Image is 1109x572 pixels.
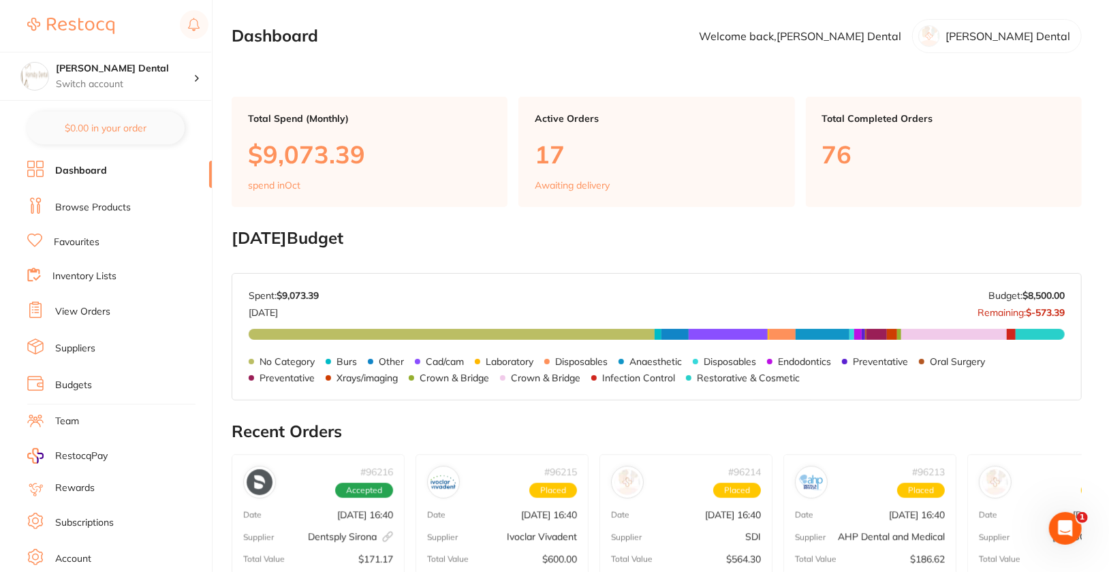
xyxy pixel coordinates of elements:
p: $600.00 [542,554,577,565]
p: Ivoclar Vivadent [507,531,577,542]
span: Accepted [335,483,393,498]
a: Subscriptions [55,516,114,530]
h2: [DATE] Budget [232,229,1082,248]
p: Budget: [988,290,1065,301]
p: Welcome back, [PERSON_NAME] Dental [699,30,901,42]
p: Crown & Bridge [420,372,489,383]
a: Budgets [55,379,92,392]
a: RestocqPay [27,448,108,464]
a: Browse Products [55,201,131,214]
p: Endodontics [778,356,831,367]
iframe: Intercom live chat [1049,512,1082,545]
p: Disposables [704,356,756,367]
p: [DATE] 16:40 [521,509,577,520]
a: Suppliers [55,342,95,355]
p: Total Spend (Monthly) [248,113,491,124]
p: Total Value [795,554,837,564]
p: [DATE] 16:40 [705,509,761,520]
strong: $8,500.00 [1022,289,1065,302]
p: # 96216 [360,466,393,477]
img: Ivoclar Vivadent [431,469,456,495]
p: Cad/cam [426,356,464,367]
img: Hornsby Dental [21,63,48,90]
p: # 96213 [912,466,945,477]
a: View Orders [55,305,110,319]
p: $564.30 [726,554,761,565]
p: Preventative [260,372,315,383]
p: Awaiting delivery [535,180,610,191]
a: Active Orders17Awaiting delivery [518,97,794,207]
p: # 96214 [728,466,761,477]
img: RestocqPay [27,448,44,464]
button: $0.00 in your order [27,112,185,144]
p: Supplier [427,533,458,542]
p: Date [427,510,446,520]
p: 17 [535,140,778,168]
p: Active Orders [535,113,778,124]
p: 76 [822,140,1065,168]
a: Restocq Logo [27,10,114,42]
p: Date [243,510,262,520]
a: Favourites [54,236,99,249]
p: Other [379,356,404,367]
p: Infection Control [602,372,675,383]
p: Total Value [611,554,653,564]
p: Spent: [249,290,319,301]
p: [PERSON_NAME] Dental [946,30,1070,42]
p: Preventative [853,356,908,367]
p: Supplier [979,533,1010,542]
span: Placed [713,483,761,498]
span: Placed [897,483,945,498]
span: 1 [1077,512,1088,523]
p: Supplier [611,533,642,542]
img: Dentsply Sirona [247,469,272,495]
p: $171.17 [358,554,393,565]
strong: $-573.39 [1026,306,1065,319]
a: Account [55,552,91,566]
p: SDI [745,531,761,542]
img: Henry Schein Halas [982,469,1008,495]
h2: Recent Orders [232,422,1082,441]
p: [DATE] [249,302,319,318]
h2: Dashboard [232,27,318,46]
p: [DATE] 16:40 [337,509,393,520]
span: RestocqPay [55,449,108,463]
img: SDI [614,469,640,495]
p: Total Value [427,554,469,564]
a: Total Completed Orders76 [806,97,1082,207]
p: # 96215 [544,466,577,477]
p: Total Completed Orders [822,113,1065,124]
a: Total Spend (Monthly)$9,073.39spend inOct [232,97,507,207]
p: Anaesthetic [629,356,682,367]
p: $9,073.39 [248,140,491,168]
h4: Hornsby Dental [56,62,193,76]
a: Team [55,415,79,428]
a: Dashboard [55,164,107,178]
p: Oral Surgery [930,356,985,367]
p: $186.62 [910,554,945,565]
p: Total Value [243,554,285,564]
img: Restocq Logo [27,18,114,34]
p: Date [979,510,997,520]
a: Inventory Lists [52,270,116,283]
p: Burs [337,356,357,367]
p: Restorative & Cosmetic [697,372,800,383]
p: Supplier [795,533,826,542]
p: Date [795,510,813,520]
p: Laboratory [486,356,533,367]
p: Total Value [979,554,1020,564]
a: Rewards [55,481,95,495]
p: [DATE] 16:40 [889,509,945,520]
p: Crown & Bridge [511,372,580,383]
p: Dentsply Sirona [308,531,393,542]
img: AHP Dental and Medical [798,469,824,495]
p: Supplier [243,533,274,542]
p: No Category [260,356,315,367]
p: AHP Dental and Medical [838,531,945,542]
p: Date [611,510,629,520]
p: spend in Oct [248,180,300,191]
strong: $9,073.39 [277,289,319,302]
span: Placed [529,483,577,498]
p: Disposables [555,356,608,367]
p: Remaining: [978,302,1065,318]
